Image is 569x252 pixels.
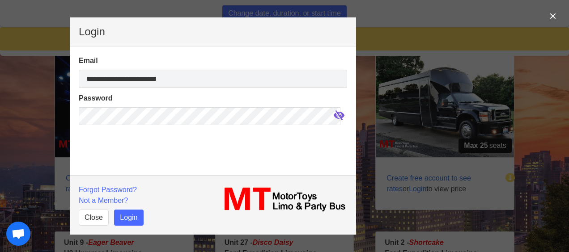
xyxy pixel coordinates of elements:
[114,210,143,226] button: Login
[79,210,109,226] button: Close
[79,55,347,66] label: Email
[79,197,128,204] a: Not a Member?
[79,186,137,193] a: Forgot Password?
[218,185,347,214] img: MT_logo_name.png
[79,26,347,37] p: Login
[6,222,30,246] div: Open chat
[79,130,215,197] iframe: reCAPTCHA
[79,93,347,104] label: Password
